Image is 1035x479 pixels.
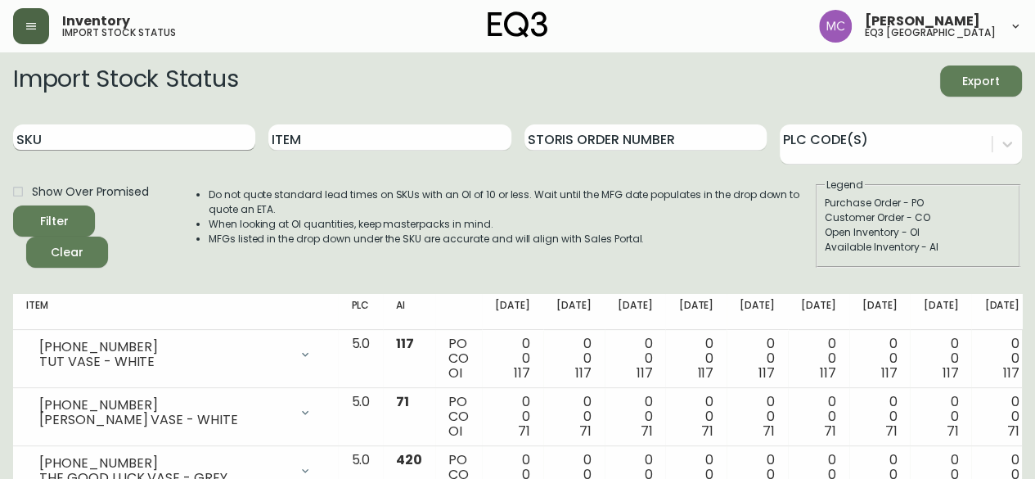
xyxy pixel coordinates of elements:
[39,398,289,413] div: [PHONE_NUMBER]
[13,66,238,97] h2: Import Stock Status
[923,395,958,439] div: 0 0
[448,364,462,382] span: OI
[953,71,1009,92] span: Export
[209,232,814,246] li: MFGs listed in the drop down under the SKU are accurate and will align with Sales Portal.
[514,364,530,382] span: 117
[940,66,1022,97] button: Export
[338,330,383,388] td: 5.0
[39,242,95,263] span: Clear
[448,395,469,439] div: PO CO
[26,237,108,268] button: Clear
[396,392,409,411] span: 71
[26,337,325,373] div: [PHONE_NUMBER]TUT VASE - WHITE
[39,413,289,427] div: [PERSON_NAME] VASE - WHITE
[13,206,95,237] button: Filter
[40,211,69,232] div: Filter
[39,355,289,369] div: TUT VASE - WHITE
[209,217,814,232] li: When looking at OI quantities, keep masterpacks in mind.
[862,395,898,439] div: 0 0
[763,422,775,441] span: 71
[518,422,530,441] span: 71
[984,395,1019,439] div: 0 0
[482,294,543,330] th: [DATE]
[665,294,727,330] th: [DATE]
[495,337,530,381] div: 0 0
[543,294,605,330] th: [DATE]
[862,337,898,381] div: 0 0
[942,364,958,382] span: 117
[13,294,338,330] th: Item
[824,422,836,441] span: 71
[801,337,836,381] div: 0 0
[488,11,548,38] img: logo
[448,422,462,441] span: OI
[39,456,289,471] div: [PHONE_NUMBER]
[678,337,713,381] div: 0 0
[62,15,130,28] span: Inventory
[758,364,775,382] span: 117
[910,294,971,330] th: [DATE]
[825,225,1011,240] div: Open Inventory - OI
[825,210,1011,225] div: Customer Order - CO
[788,294,849,330] th: [DATE]
[923,337,958,381] div: 0 0
[338,388,383,446] td: 5.0
[971,294,1033,330] th: [DATE]
[62,28,176,38] h5: import stock status
[849,294,911,330] th: [DATE]
[984,337,1019,381] div: 0 0
[396,334,414,353] span: 117
[820,364,836,382] span: 117
[32,183,149,201] span: Show Over Promised
[618,395,653,439] div: 0 0
[579,422,592,441] span: 71
[1007,422,1019,441] span: 71
[701,422,713,441] span: 71
[26,395,325,431] div: [PHONE_NUMBER][PERSON_NAME] VASE - WHITE
[819,10,852,43] img: 6dbdb61c5655a9a555815750a11666cc
[495,395,530,439] div: 0 0
[1003,364,1019,382] span: 117
[338,294,383,330] th: PLC
[383,294,435,330] th: AI
[209,188,814,217] li: Do not quote standard lead times on SKUs with an OI of 10 or less. Wait until the MFG date popula...
[641,422,653,441] span: 71
[740,395,775,439] div: 0 0
[946,422,958,441] span: 71
[697,364,713,382] span: 117
[801,395,836,439] div: 0 0
[556,337,592,381] div: 0 0
[396,450,422,469] span: 420
[825,178,865,192] legend: Legend
[885,422,898,441] span: 71
[448,337,469,381] div: PO CO
[637,364,653,382] span: 117
[740,337,775,381] div: 0 0
[39,340,289,355] div: [PHONE_NUMBER]
[825,196,1011,210] div: Purchase Order - PO
[618,337,653,381] div: 0 0
[865,15,980,28] span: [PERSON_NAME]
[678,395,713,439] div: 0 0
[825,240,1011,255] div: Available Inventory - AI
[605,294,666,330] th: [DATE]
[727,294,788,330] th: [DATE]
[865,28,996,38] h5: eq3 [GEOGRAPHIC_DATA]
[575,364,592,382] span: 117
[881,364,898,382] span: 117
[556,395,592,439] div: 0 0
